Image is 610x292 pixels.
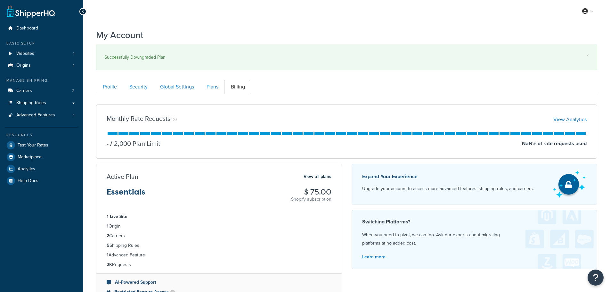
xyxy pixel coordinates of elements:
[18,178,38,184] span: Help Docs
[5,163,78,175] a: Analytics
[107,252,331,259] li: Advanced Feature
[352,164,598,205] a: Expand Your Experience Upgrade your account to access more advanced features, shipping rules, and...
[107,173,138,180] h3: Active Plan
[5,60,78,71] a: Origins 1
[362,254,386,260] a: Learn more
[73,63,74,68] span: 1
[291,196,331,203] p: Shopify subscription
[107,223,109,229] strong: 1
[107,242,110,249] strong: 5
[224,80,250,94] a: Billing
[107,242,331,249] li: Shipping Rules
[5,139,78,151] a: Test Your Rates
[5,78,78,83] div: Manage Shipping
[107,232,331,239] li: Carriers
[73,51,74,56] span: 1
[107,115,170,122] h3: Monthly Rate Requests
[96,80,122,94] a: Profile
[16,26,38,31] span: Dashboard
[107,232,109,239] strong: 2
[72,88,74,94] span: 2
[5,41,78,46] div: Basic Setup
[362,218,587,226] h4: Switching Platforms?
[5,97,78,109] a: Shipping Rules
[73,113,74,118] span: 1
[16,63,31,68] span: Origins
[107,261,112,268] strong: 2K
[362,231,587,247] p: When you need to pivot, we can too. Ask our experts about migrating platforms at no added cost.
[7,5,55,18] a: ShipperHQ Home
[200,80,224,94] a: Plans
[5,48,78,60] a: Websites 1
[522,139,587,148] p: NaN % of rate requests used
[291,188,331,196] h3: $ 75.00
[96,29,143,41] h1: My Account
[5,109,78,121] li: Advanced Features
[362,172,534,181] p: Expand Your Experience
[110,139,112,148] span: /
[5,85,78,97] a: Carriers 2
[16,88,32,94] span: Carriers
[304,172,331,181] a: View all plans
[362,184,534,193] p: Upgrade your account to access more advanced features, shipping rules, and carriers.
[5,22,78,34] a: Dashboard
[5,175,78,187] a: Help Docs
[107,223,331,230] li: Origin
[16,113,55,118] span: Advanced Features
[553,116,587,123] a: View Analytics
[5,132,78,138] div: Resources
[123,80,153,94] a: Security
[104,53,589,62] div: Successfully Downgraded Plan
[16,100,46,106] span: Shipping Rules
[5,48,78,60] li: Websites
[107,252,109,258] strong: 1
[107,139,109,148] p: -
[18,143,48,148] span: Test Your Rates
[16,51,34,56] span: Websites
[5,151,78,163] a: Marketplace
[153,80,199,94] a: Global Settings
[109,139,160,148] p: 2,000 Plan Limit
[107,213,127,220] strong: 1 Live Site
[18,154,42,160] span: Marketplace
[107,261,331,268] li: Requests
[5,85,78,97] li: Carriers
[18,166,35,172] span: Analytics
[107,279,331,286] li: AI-Powered Support
[5,60,78,71] li: Origins
[107,188,145,201] h3: Essentials
[588,270,604,286] button: Open Resource Center
[5,109,78,121] a: Advanced Features 1
[586,53,589,58] a: ×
